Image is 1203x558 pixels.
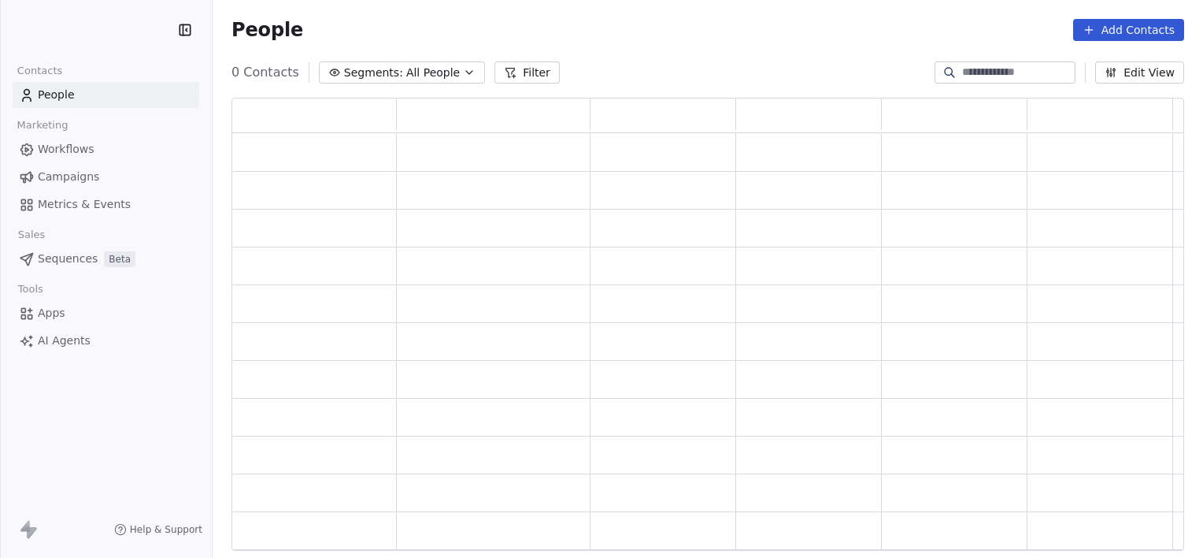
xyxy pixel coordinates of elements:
a: Metrics & Events [13,192,199,218]
span: Tools [11,277,50,301]
a: AI Agents [13,328,199,354]
a: Apps [13,300,199,326]
span: People [38,87,75,103]
a: Workflows [13,136,199,162]
a: People [13,82,199,108]
span: AI Agents [38,333,91,349]
span: Segments: [344,65,403,81]
a: SequencesBeta [13,246,199,272]
button: Edit View [1095,61,1184,84]
span: Workflows [38,141,94,158]
span: Sales [11,223,52,247]
button: Filter [494,61,560,84]
span: People [231,18,303,42]
span: Campaigns [38,169,99,185]
button: Add Contacts [1073,19,1184,41]
span: Sequences [38,251,98,267]
span: Contacts [10,59,69,83]
span: Help & Support [130,523,202,536]
a: Help & Support [114,523,202,536]
span: 0 Contacts [231,63,299,82]
span: Metrics & Events [38,196,131,213]
span: All People [406,65,460,81]
span: Marketing [10,113,75,137]
span: Beta [104,251,135,267]
span: Apps [38,305,65,322]
a: Campaigns [13,164,199,190]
